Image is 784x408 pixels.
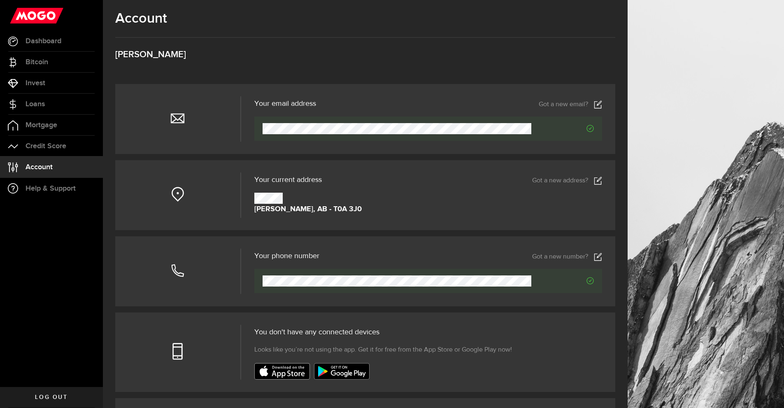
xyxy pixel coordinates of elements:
[539,100,602,109] a: Got a new email?
[254,329,379,336] span: You don't have any connected devices
[26,37,61,45] span: Dashboard
[35,394,67,400] span: Log out
[254,252,319,260] h3: Your phone number
[26,121,57,129] span: Mortgage
[7,3,31,28] button: Open LiveChat chat widget
[314,363,370,380] img: badge-google-play.svg
[531,277,594,284] span: Verified
[254,204,362,215] strong: [PERSON_NAME], AB - T0A 3J0
[115,50,615,59] h3: [PERSON_NAME]
[532,253,602,261] a: Got a new number?
[254,176,322,184] span: Your current address
[115,10,615,27] h1: Account
[532,177,602,185] a: Got a new address?
[26,185,76,192] span: Help & Support
[26,79,45,87] span: Invest
[254,345,512,355] span: Looks like you’re not using the app. Get it for free from the App Store or Google Play now!
[26,163,53,171] span: Account
[26,100,45,108] span: Loans
[254,100,316,107] h3: Your email address
[26,58,48,66] span: Bitcoin
[26,142,66,150] span: Credit Score
[254,363,310,380] img: badge-app-store.svg
[531,125,594,132] span: Verified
